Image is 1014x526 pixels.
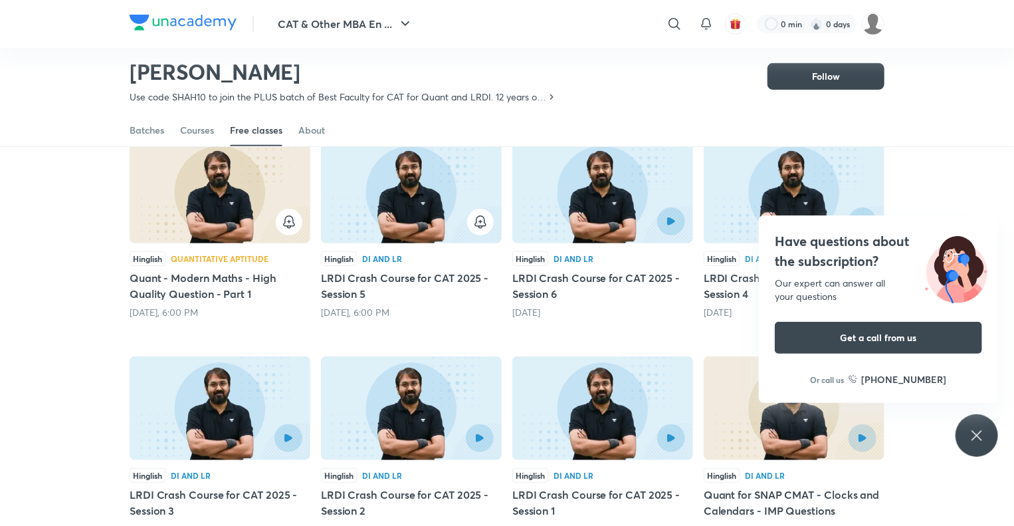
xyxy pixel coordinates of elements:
h5: LRDI Crash Course for CAT 2025 - Session 1 [512,487,693,519]
div: Hinglish [704,251,740,266]
h5: LRDI Crash Course for CAT 2025 - Session 3 [130,487,310,519]
a: Free classes [230,114,282,146]
img: avatar [730,18,742,30]
img: streak [810,17,823,31]
div: Hinglish [321,251,357,266]
h5: LRDI Crash Course for CAT 2025 - Session 5 [321,270,502,302]
div: 6 days ago [704,306,884,319]
div: Hinglish [130,251,165,266]
div: DI and LR [745,471,785,479]
h2: [PERSON_NAME] [130,59,557,85]
h5: LRDI Crash Course for CAT 2025 - Session 4 [704,270,884,302]
div: Hinglish [130,468,165,483]
button: avatar [725,13,746,35]
div: 2 days ago [512,306,693,319]
div: LRDI Crash Course for CAT 2025 - Session 5 [321,140,502,319]
div: LRDI Crash Course for CAT 2025 - Session 6 [512,140,693,319]
a: Courses [180,114,214,146]
img: Aditya [862,13,884,35]
div: DI and LR [745,255,785,263]
h5: Quant - Modern Maths - High Quality Question - Part 1 [130,270,310,302]
div: Hinglish [704,468,740,483]
button: CAT & Other MBA En ... [270,11,421,37]
p: Or call us [811,374,845,386]
h4: Have questions about the subscription? [775,231,982,271]
h5: Quant for SNAP CMAT - Clocks and Calendars - IMP Questions [704,487,884,519]
div: Quantitative Aptitude [171,255,268,263]
div: DI and LR [362,255,402,263]
div: Quant - Modern Maths - High Quality Question - Part 1 [130,140,310,319]
img: Company Logo [130,15,237,31]
div: DI and LR [554,471,593,479]
img: ttu_illustration_new.svg [914,231,998,303]
span: Follow [812,70,840,83]
button: Get a call from us [775,322,982,354]
a: [PHONE_NUMBER] [849,372,947,386]
div: LRDI Crash Course for CAT 2025 - Session 4 [704,140,884,319]
div: About [298,124,325,137]
div: Today, 6:00 PM [321,306,502,319]
div: Hinglish [512,468,548,483]
h5: LRDI Crash Course for CAT 2025 - Session 2 [321,487,502,519]
h6: [PHONE_NUMBER] [862,372,947,386]
div: Our expert can answer all your questions [775,277,982,303]
div: Courses [180,124,214,137]
div: Free classes [230,124,282,137]
p: Use code SHAH10 to join the PLUS batch of Best Faculty for CAT for Quant and LRDI. 12 years of Te... [130,90,546,104]
a: About [298,114,325,146]
div: DI and LR [171,471,211,479]
div: DI and LR [554,255,593,263]
h5: LRDI Crash Course for CAT 2025 - Session 6 [512,270,693,302]
a: Batches [130,114,164,146]
a: Company Logo [130,15,237,34]
div: Hinglish [321,468,357,483]
div: DI and LR [362,471,402,479]
div: Hinglish [512,251,548,266]
button: Follow [767,63,884,90]
div: Tomorrow, 6:00 PM [130,306,310,319]
div: Batches [130,124,164,137]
